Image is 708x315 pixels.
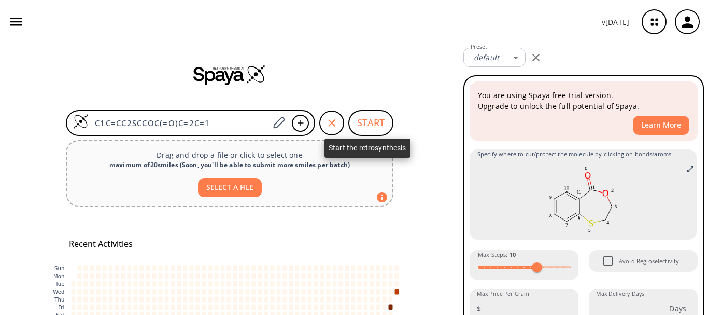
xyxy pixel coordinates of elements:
[597,250,619,272] span: Avoid Regioselectivity
[669,303,686,314] p: Days
[686,165,695,173] svg: Full screen
[53,289,64,295] text: Wed
[602,17,629,28] p: v [DATE]
[619,256,679,266] span: Avoid Regioselectivity
[478,90,689,112] p: You are using Spaya free trial version. Upgrade to unlock the full potential of Spaya.
[474,52,499,62] em: default
[53,273,65,279] text: Mon
[633,116,689,135] button: Learn More
[75,160,384,170] div: maximum of 20 smiles ( Soon, you'll be able to submit more smiles per batch )
[58,305,64,310] text: Fri
[54,297,64,303] text: Thu
[198,178,262,197] button: SELECT A FILE
[69,239,133,250] h5: Recent Activities
[65,236,137,253] button: Recent Activities
[324,139,410,158] div: Start the retrosynthesis
[477,149,689,159] span: Specify where to cut/protect the molecule by clicking on bonds/atoms
[73,114,89,129] img: Logo Spaya
[477,303,481,314] p: $
[54,266,64,271] text: Sun
[477,163,689,236] svg: C1C=CC2SCCOC(=O)C=2C=1
[55,281,65,287] text: Tue
[509,251,516,258] strong: 10
[75,149,384,160] p: Drag and drop a file or click to select one
[478,250,516,259] span: Max Steps :
[596,290,644,298] label: Max Delivery Days
[471,43,487,51] label: Preset
[89,118,269,128] input: Enter SMILES
[348,110,393,136] button: START
[477,290,529,298] label: Max Price Per Gram
[193,64,266,85] img: Spaya logo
